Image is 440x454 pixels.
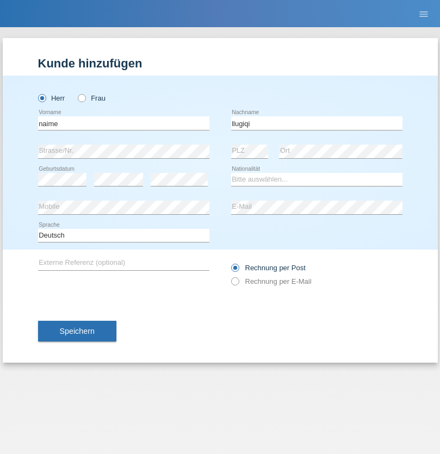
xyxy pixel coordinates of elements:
[413,10,435,17] a: menu
[78,94,106,102] label: Frau
[231,277,238,291] input: Rechnung per E-Mail
[60,327,95,335] span: Speichern
[231,264,306,272] label: Rechnung per Post
[231,277,312,285] label: Rechnung per E-Mail
[38,94,65,102] label: Herr
[231,264,238,277] input: Rechnung per Post
[38,94,45,101] input: Herr
[38,57,402,70] h1: Kunde hinzufügen
[38,321,116,341] button: Speichern
[78,94,85,101] input: Frau
[418,9,429,20] i: menu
